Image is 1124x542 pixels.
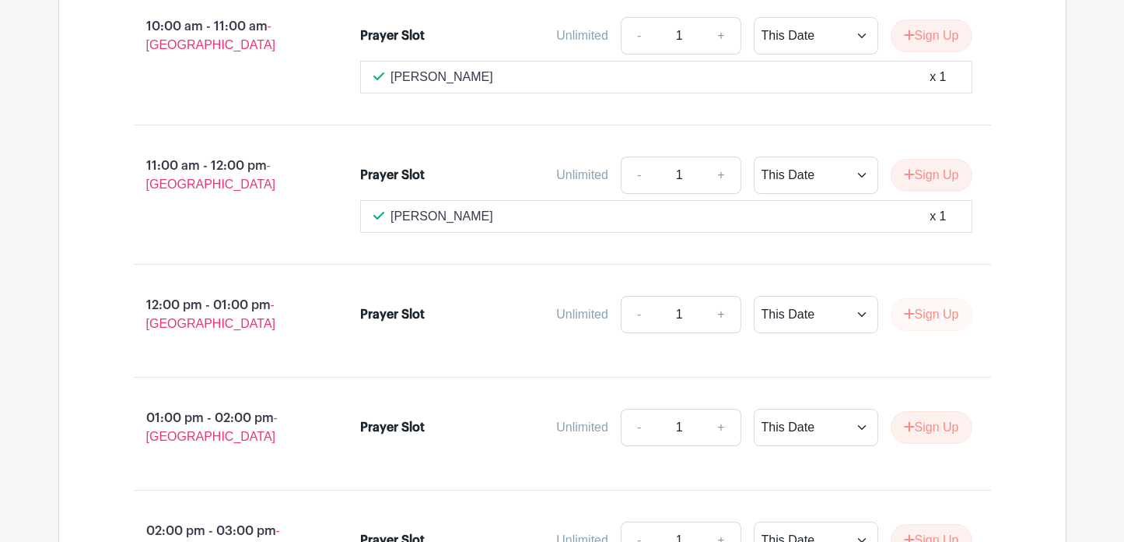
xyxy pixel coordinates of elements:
a: + [702,17,741,55]
a: - [621,17,657,55]
p: 10:00 am - 11:00 am [109,11,336,61]
div: Unlimited [556,166,608,185]
div: x 1 [930,68,946,86]
a: + [702,409,741,446]
a: - [621,296,657,333]
div: x 1 [930,207,946,226]
div: Prayer Slot [360,166,425,185]
div: Prayer Slot [360,26,425,45]
div: Prayer Slot [360,418,425,437]
button: Sign Up [891,298,972,331]
button: Sign Up [891,411,972,444]
button: Sign Up [891,159,972,192]
div: Unlimited [556,26,608,45]
p: 11:00 am - 12:00 pm [109,150,336,200]
a: - [621,157,657,194]
p: 12:00 pm - 01:00 pm [109,290,336,340]
div: Prayer Slot [360,305,425,324]
a: + [702,296,741,333]
button: Sign Up [891,19,972,52]
p: [PERSON_NAME] [390,207,493,226]
div: Unlimited [556,305,608,324]
a: - [621,409,657,446]
p: 01:00 pm - 02:00 pm [109,403,336,452]
a: + [702,157,741,194]
p: [PERSON_NAME] [390,68,493,86]
div: Unlimited [556,418,608,437]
